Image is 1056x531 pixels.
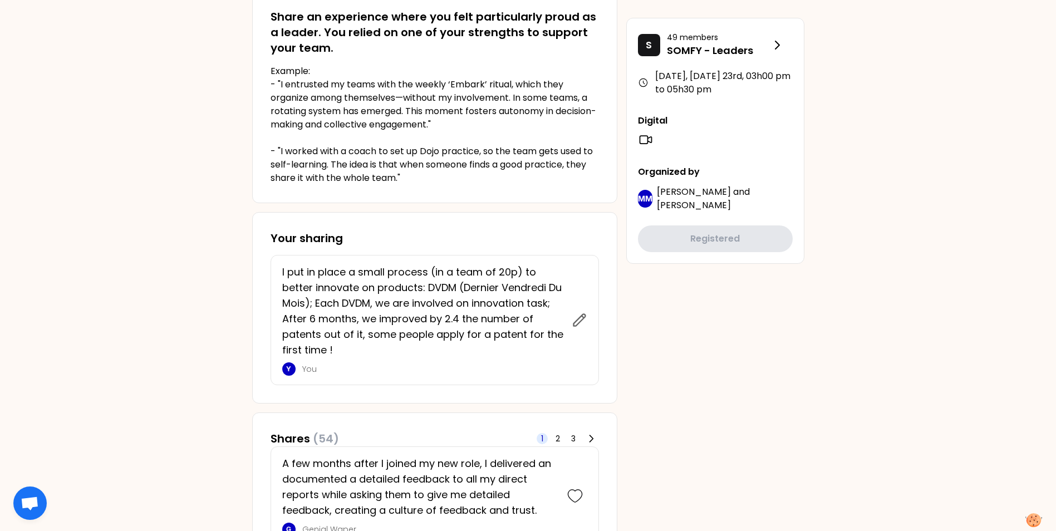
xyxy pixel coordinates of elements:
p: Y [286,365,291,373]
p: Digital [638,114,793,127]
p: and [657,185,793,212]
span: 1 [541,433,543,444]
div: [DATE], [DATE] 23rd , 03h00 pm to 05h30 pm [638,70,793,96]
span: (54) [313,431,339,446]
p: 49 members [667,32,770,43]
button: Registered [638,225,793,252]
div: Ouvrir le chat [13,486,47,520]
p: Organized by [638,165,793,179]
p: You [302,363,565,375]
p: SOMFY - Leaders [667,43,770,58]
p: Example: - "I entrusted my teams with the weekly ‘Embark’ ritual, which they organize among thems... [271,65,599,185]
span: [PERSON_NAME] [657,185,731,198]
span: 3 [571,433,576,444]
p: MM [638,193,652,204]
p: S [646,37,652,53]
p: A few months after I joined my new role, I delivered an documented a detailed feedback to all my ... [282,456,556,518]
span: [PERSON_NAME] [657,199,731,212]
h3: Shares [271,431,339,446]
p: I put in place a small process (in a team of 20p) to better innovate on products: DVDM (Dernier V... [282,264,565,358]
h3: Your sharing [271,230,599,246]
span: 2 [556,433,560,444]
